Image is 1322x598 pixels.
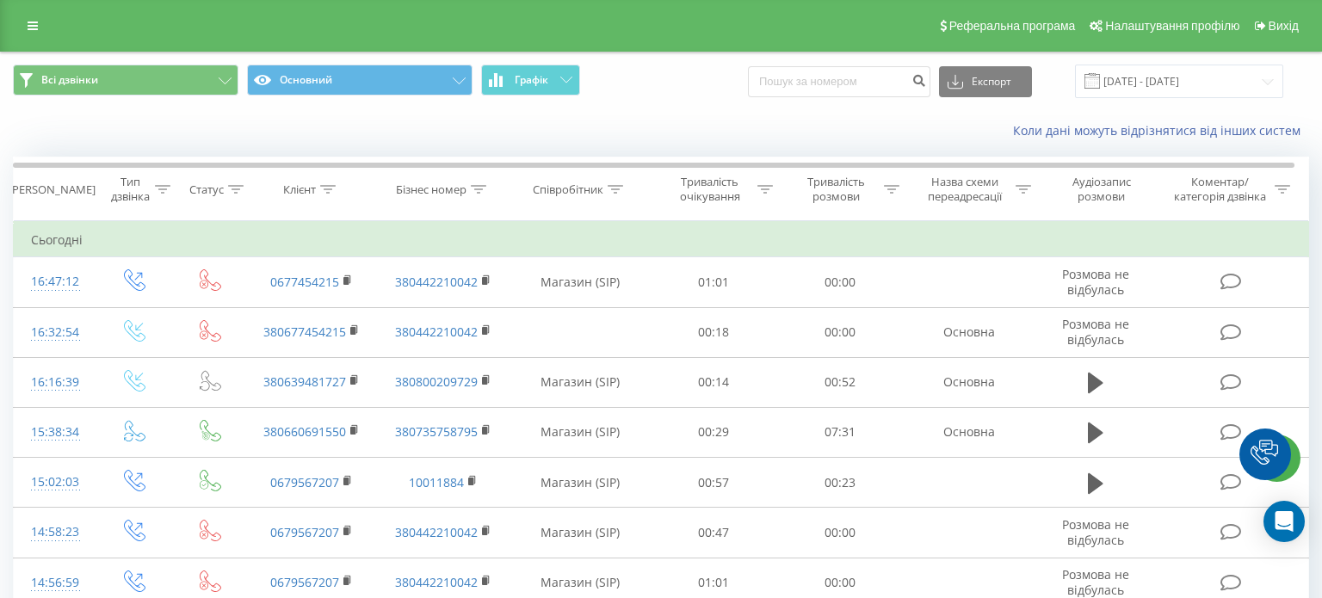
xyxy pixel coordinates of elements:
[263,373,346,390] a: 380639481727
[1062,516,1129,548] span: Розмова не відбулась
[31,265,77,299] div: 16:47:12
[651,257,777,307] td: 01:01
[509,508,651,558] td: Магазин (SIP)
[509,257,651,307] td: Магазин (SIP)
[509,357,651,407] td: Магазин (SIP)
[31,416,77,449] div: 15:38:34
[904,407,1035,457] td: Основна
[41,73,98,87] span: Всі дзвінки
[31,366,77,399] div: 16:16:39
[395,373,478,390] a: 380800209729
[939,66,1032,97] button: Експорт
[509,458,651,508] td: Магазин (SIP)
[31,316,77,349] div: 16:32:54
[270,574,339,590] a: 0679567207
[777,458,904,508] td: 00:23
[1269,19,1299,33] span: Вихід
[395,274,478,290] a: 380442210042
[1062,266,1129,298] span: Розмова не відбулась
[533,182,603,197] div: Співробітник
[651,307,777,357] td: 00:18
[651,407,777,457] td: 00:29
[283,182,316,197] div: Клієнт
[666,175,753,204] div: Тривалість очікування
[247,65,473,96] button: Основний
[509,407,651,457] td: Магазин (SIP)
[1013,122,1309,139] a: Коли дані можуть відрізнятися вiд інших систем
[1062,316,1129,348] span: Розмова не відбулась
[31,465,77,499] div: 15:02:03
[481,65,580,96] button: Графік
[651,458,777,508] td: 00:57
[904,307,1035,357] td: Основна
[409,474,464,490] a: 10011884
[651,357,777,407] td: 00:14
[270,274,339,290] a: 0677454215
[793,175,880,204] div: Тривалість розмови
[263,423,346,440] a: 380660691550
[949,19,1076,33] span: Реферальна програма
[777,257,904,307] td: 00:00
[1263,501,1305,542] div: Open Intercom Messenger
[777,357,904,407] td: 00:52
[748,66,930,97] input: Пошук за номером
[1105,19,1239,33] span: Налаштування профілю
[395,574,478,590] a: 380442210042
[395,324,478,340] a: 380442210042
[270,524,339,540] a: 0679567207
[189,182,224,197] div: Статус
[395,524,478,540] a: 380442210042
[31,515,77,549] div: 14:58:23
[13,65,238,96] button: Всі дзвінки
[777,307,904,357] td: 00:00
[396,182,466,197] div: Бізнес номер
[109,175,151,204] div: Тип дзвінка
[270,474,339,490] a: 0679567207
[1062,566,1129,598] span: Розмова не відбулась
[1051,175,1152,204] div: Аудіозапис розмови
[515,74,548,86] span: Графік
[263,324,346,340] a: 380677454215
[395,423,478,440] a: 380735758795
[904,357,1035,407] td: Основна
[777,407,904,457] td: 07:31
[14,223,1309,257] td: Сьогодні
[919,175,1011,204] div: Назва схеми переадресації
[651,508,777,558] td: 00:47
[777,508,904,558] td: 00:00
[9,182,96,197] div: [PERSON_NAME]
[1170,175,1270,204] div: Коментар/категорія дзвінка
